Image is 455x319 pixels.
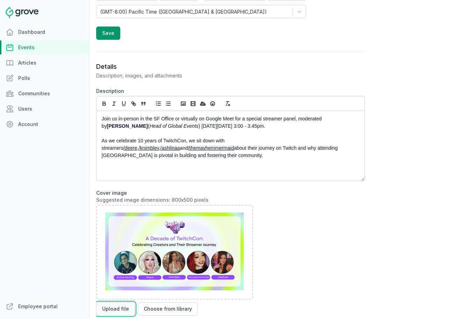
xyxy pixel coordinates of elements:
[96,190,365,203] label: Cover image
[6,7,38,18] img: Grove
[188,145,234,151] a: /themayhemmermaid
[107,123,148,129] strong: [PERSON_NAME]
[96,88,365,95] label: Description
[102,115,355,130] p: Join us in-person in the SF Office or virtually on Google Meet for a special streamer panel, mode...
[96,27,120,40] button: Save
[149,123,198,129] em: Head of Global Events
[138,302,198,316] button: Choose from library
[96,72,365,79] p: Description, images, and attachments
[96,62,365,71] h3: Details
[160,145,180,151] a: /ashlinaa
[100,8,267,15] div: (GMT-8:00) Pacific Time ([GEOGRAPHIC_DATA] & [GEOGRAPHIC_DATA])
[138,145,159,151] a: /knimbley
[96,196,365,203] div: Suggested image dimensions: 800x500 pixels
[123,145,137,151] a: /deere
[102,137,355,159] p: As we celebrate 10 years of TwitchCon, we sit down with streamers , , and about their journey on ...
[105,213,244,290] img: 10th%20anni%20streamer%20panel%20graphic.jpg
[96,302,135,316] button: Upload file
